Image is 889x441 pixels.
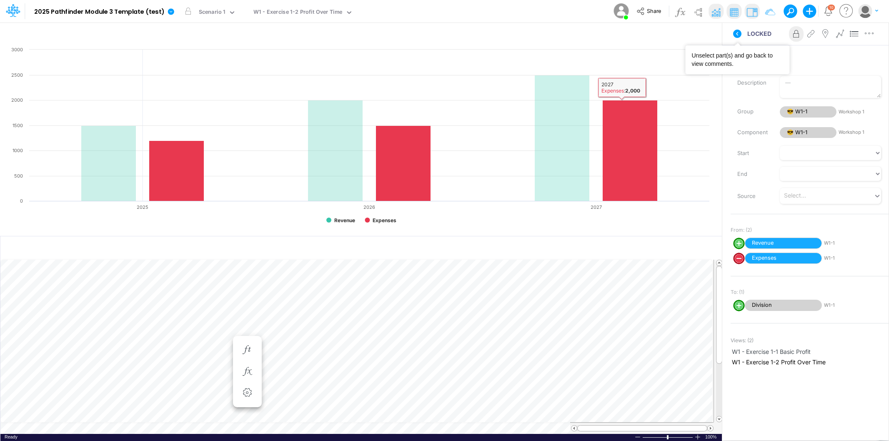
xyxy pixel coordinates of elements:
text: 2026 [363,204,375,210]
label: Source [731,189,774,203]
div: Unselect part(s) and go back to view comments. [691,52,783,68]
span: From: (2) [731,226,752,234]
span: Share [647,8,661,14]
div: In Ready mode [5,434,18,440]
svg: circle with outer border [733,300,745,311]
span: 😎 W1-1 [780,106,836,118]
label: Component [731,125,774,140]
text: 1000 [13,148,23,153]
input: Type a title here [7,26,633,43]
text: 2025 [137,204,148,210]
text: Revenue [334,217,355,223]
text: 2000 [11,97,23,103]
div: Zoom [642,434,694,440]
div: Scenario 1 [199,8,225,18]
span: Division [745,300,822,311]
svg: circle with outer border [733,253,745,264]
input: — Node name — [731,53,881,69]
img: User Image Icon [612,2,631,20]
span: Ready [5,434,18,439]
text: 2500 [11,72,23,78]
span: W1 - Exercise 1-1 Basic Profit [732,347,887,356]
b: 2025 Pathfinder Module 3 Template (test) [34,8,164,16]
a: Notifications [824,6,833,16]
text: 1500 [13,123,23,128]
span: Expenses [745,253,822,264]
span: Views: ( 2 ) [731,337,754,344]
button: Share [632,5,667,18]
label: Description [731,76,774,90]
text: Expenses [373,217,396,223]
svg: circle with outer border [733,238,745,249]
span: 100% [705,434,718,440]
div: Select... [784,191,806,200]
label: Start [731,146,774,160]
span: Revenue [745,238,822,249]
span: To: (1) [731,288,744,296]
div: Zoom Out [634,434,641,440]
div: Zoom level [705,434,718,440]
span: 😎 W1-1 [780,127,836,138]
text: 3000 [11,47,23,53]
span: Workshop 1 [839,108,881,115]
div: Zoom [667,435,669,439]
span: W1 - Exercise 1-2 Profit Over Time [732,358,887,366]
span: Workshop 1 [839,129,881,136]
input: Type a title here [8,240,541,257]
label: Group [731,105,774,119]
div: W1 - Exercise 1-2 Profit Over Time [253,8,342,18]
label: End [731,167,774,181]
text: 2027 [591,204,602,210]
span: LOCKED [747,29,771,38]
div: Zoom In [694,434,701,440]
text: 0 [20,198,23,204]
div: 10 unread items [829,5,834,9]
text: 500 [14,173,23,179]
